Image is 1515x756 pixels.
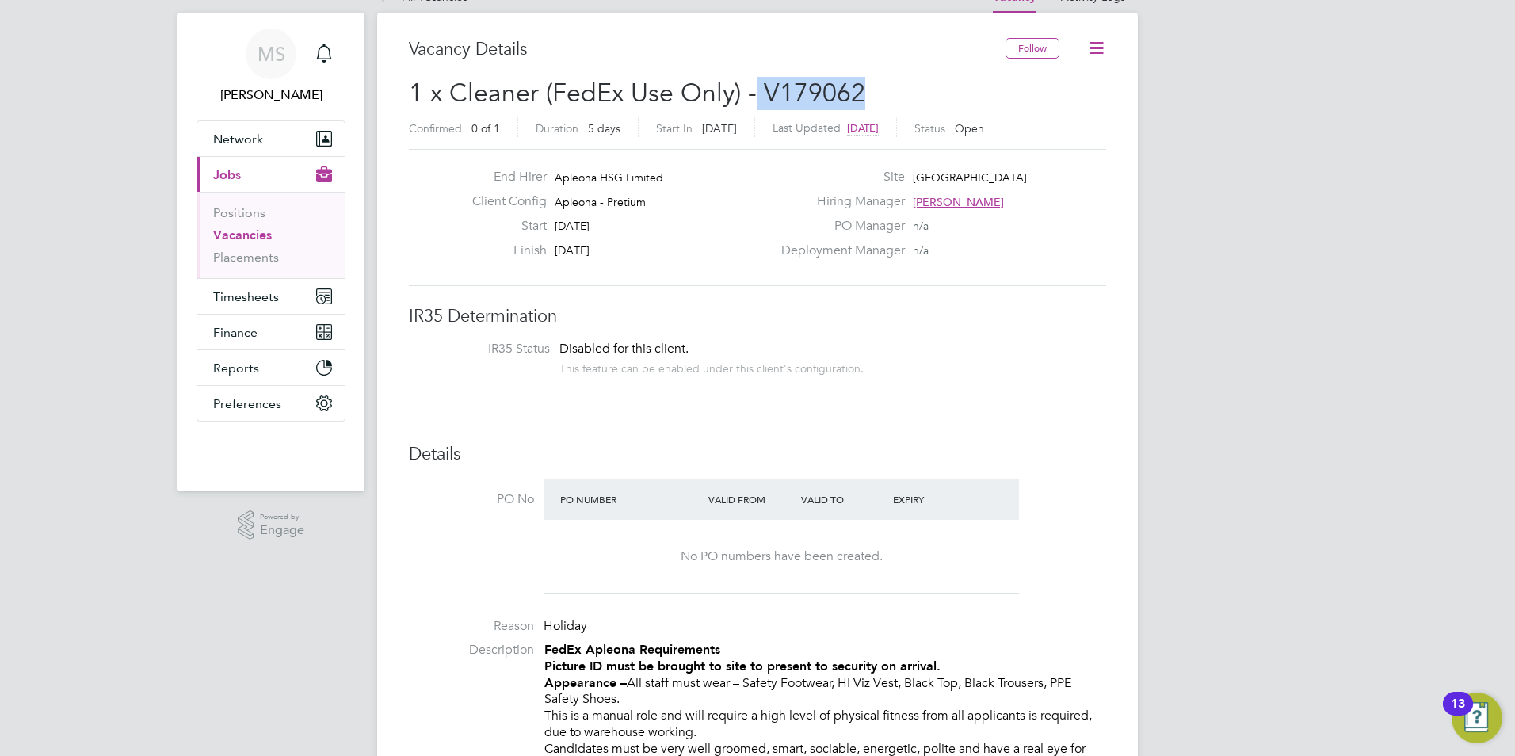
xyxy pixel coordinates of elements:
button: Reports [197,350,345,385]
label: PO No [409,491,534,508]
span: Preferences [213,396,281,411]
label: Hiring Manager [772,193,905,210]
span: Engage [260,524,304,537]
span: Disabled for this client. [559,341,689,357]
div: No PO numbers have been created. [559,548,1003,565]
div: PO Number [556,485,704,514]
a: Positions [213,205,265,220]
button: Open Resource Center, 13 new notifications [1452,693,1502,743]
strong: FedEx Apleona Requirements [544,642,720,657]
span: [DATE] [555,243,590,258]
label: Last Updated [773,120,841,135]
label: Start In [656,121,693,136]
img: berryrecruitment-logo-retina.png [225,437,317,463]
label: Start [460,218,547,235]
label: Site [772,169,905,185]
span: Powered by [260,510,304,524]
label: PO Manager [772,218,905,235]
nav: Main navigation [177,13,364,491]
span: [DATE] [847,121,879,135]
span: Finance [213,325,258,340]
a: MS[PERSON_NAME] [197,29,345,105]
button: Finance [197,315,345,349]
span: Holiday [544,618,587,634]
button: Timesheets [197,279,345,314]
label: Deployment Manager [772,242,905,259]
div: 13 [1451,704,1465,724]
a: Placements [213,250,279,265]
label: Client Config [460,193,547,210]
h3: IR35 Determination [409,305,1106,328]
span: n/a [913,219,929,233]
span: [PERSON_NAME] [913,195,1004,209]
label: Confirmed [409,121,462,136]
h3: Details [409,443,1106,466]
span: [DATE] [702,121,737,136]
button: Preferences [197,386,345,421]
a: Go to home page [197,437,345,463]
label: Finish [460,242,547,259]
span: Reports [213,361,259,376]
span: [GEOGRAPHIC_DATA] [913,170,1027,185]
label: Duration [536,121,578,136]
span: Millie Simmons [197,86,345,105]
span: Timesheets [213,289,279,304]
div: Jobs [197,192,345,278]
div: Expiry [889,485,982,514]
label: End Hirer [460,169,547,185]
span: Network [213,132,263,147]
a: Vacancies [213,227,272,242]
span: Apleona - Pretium [555,195,646,209]
div: Valid From [704,485,797,514]
span: 5 days [588,121,620,136]
label: Reason [409,618,534,635]
div: This feature can be enabled under this client's configuration. [559,357,864,376]
label: Description [409,642,534,659]
span: 1 x Cleaner (FedEx Use Only) - V179062 [409,78,865,109]
span: [DATE] [555,219,590,233]
span: n/a [913,243,929,258]
div: Valid To [797,485,890,514]
span: 0 of 1 [471,121,500,136]
span: Open [955,121,984,136]
span: MS [258,44,285,64]
strong: Appearance – [544,675,627,690]
h3: Vacancy Details [409,38,1006,61]
a: Powered byEngage [238,510,305,540]
label: IR35 Status [425,341,550,357]
span: Jobs [213,167,241,182]
span: Apleona HSG Limited [555,170,663,185]
button: Network [197,121,345,156]
strong: Picture ID must be brought to site to present to security on arrival. [544,659,941,674]
button: Jobs [197,157,345,192]
label: Status [914,121,945,136]
button: Follow [1006,38,1059,59]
